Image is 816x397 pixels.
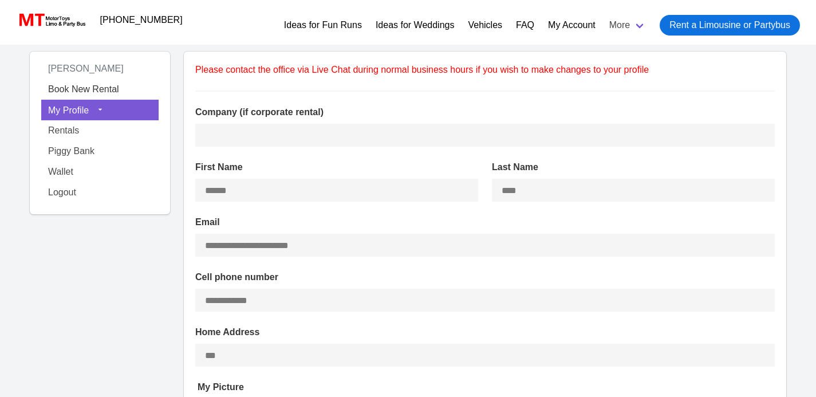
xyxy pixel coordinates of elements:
[548,18,596,32] a: My Account
[41,79,159,100] a: Book New Rental
[41,100,159,120] button: My Profile
[195,270,775,284] label: Cell phone number
[41,162,159,182] a: Wallet
[48,105,89,115] span: My Profile
[468,18,502,32] a: Vehicles
[669,18,790,32] span: Rent a Limousine or Partybus
[195,63,775,77] p: Please contact the office via Live Chat during normal business hours if you wish to make changes ...
[195,215,775,229] label: Email
[492,160,775,174] label: Last Name
[198,380,775,394] label: My Picture
[41,120,159,141] a: Rentals
[660,15,800,36] a: Rent a Limousine or Partybus
[195,105,775,119] label: Company (if corporate rental)
[195,160,478,174] label: First Name
[516,18,534,32] a: FAQ
[284,18,362,32] a: Ideas for Fun Runs
[41,141,159,162] a: Piggy Bank
[195,325,775,339] label: Home Address
[376,18,455,32] a: Ideas for Weddings
[41,59,131,78] span: [PERSON_NAME]
[602,10,653,40] a: More
[16,12,86,28] img: MotorToys Logo
[41,182,159,203] a: Logout
[93,9,190,32] a: [PHONE_NUMBER]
